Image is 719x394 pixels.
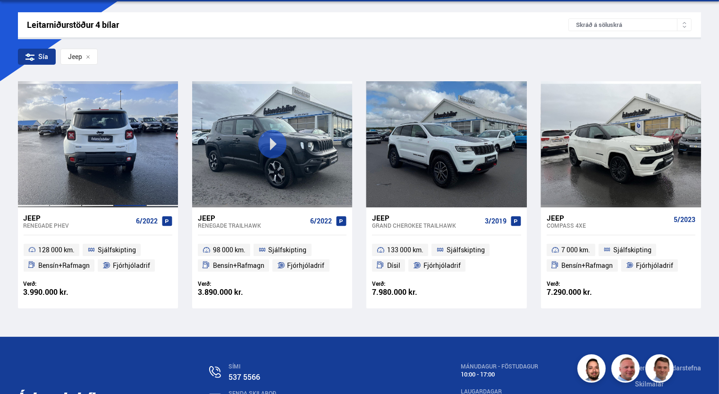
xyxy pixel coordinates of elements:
[38,260,90,271] span: Bensín+Rafmagn
[213,260,264,271] span: Bensín+Rafmagn
[8,4,36,32] button: Opna LiveChat spjallviðmót
[113,260,150,271] span: Fjórhjóladrif
[541,207,701,308] a: Jeep Compass 4XE 5/2023 7 000 km. Sjálfskipting Bensín+Rafmagn Fjórhjóladrif Verð: 7.290.000 kr.
[674,216,695,223] span: 5/2023
[636,260,673,271] span: Fjórhjóladrif
[136,217,158,225] span: 6/2022
[288,260,325,271] span: Fjórhjóladrif
[647,356,675,384] img: FbJEzSuNWCJXmdc-.webp
[372,222,481,229] div: Grand Cherokee TRAILHAWK
[269,244,307,256] span: Sjálfskipting
[387,260,400,271] span: Dísil
[461,371,539,378] div: 10:00 - 17:00
[18,49,56,65] div: Sía
[372,288,447,296] div: 7.980.000 kr.
[229,363,364,370] div: SÍMI
[547,222,670,229] div: Compass 4XE
[24,288,98,296] div: 3.990.000 kr.
[98,244,136,256] span: Sjálfskipting
[372,214,481,222] div: Jeep
[198,280,272,287] div: Verð:
[562,260,613,271] span: Bensín+Rafmagn
[568,18,692,31] div: Skráð á söluskrá
[198,214,306,222] div: Jeep
[485,217,507,225] span: 3/2019
[310,217,332,225] span: 6/2022
[24,222,132,229] div: Renegade PHEV
[18,207,178,308] a: Jeep Renegade PHEV 6/2022 128 000 km. Sjálfskipting Bensín+Rafmagn Fjórhjóladrif Verð: 3.990.000 kr.
[38,244,75,256] span: 128 000 km.
[635,379,664,388] a: Skilmalar
[423,260,461,271] span: Fjórhjóladrif
[461,363,539,370] div: MÁNUDAGUR - FÖSTUDAGUR
[613,356,641,384] img: siFngHWaQ9KaOqBr.png
[613,244,651,256] span: Sjálfskipting
[447,244,485,256] span: Sjálfskipting
[366,207,526,308] a: Jeep Grand Cherokee TRAILHAWK 3/2019 133 000 km. Sjálfskipting Dísil Fjórhjóladrif Verð: 7.980.00...
[547,288,621,296] div: 7.290.000 kr.
[27,20,569,30] div: Leitarniðurstöður 4 bílar
[579,356,607,384] img: nhp88E3Fdnt1Opn2.png
[213,244,245,256] span: 98 000 km.
[562,244,591,256] span: 7 000 km.
[24,280,98,287] div: Verð:
[372,280,447,287] div: Verð:
[192,207,352,308] a: Jeep Renegade TRAILHAWK 6/2022 98 000 km. Sjálfskipting Bensín+Rafmagn Fjórhjóladrif Verð: 3.890....
[547,214,670,222] div: Jeep
[198,288,272,296] div: 3.890.000 kr.
[68,53,82,60] span: Jeep
[387,244,423,256] span: 133 000 km.
[547,280,621,287] div: Verð:
[209,366,221,378] img: n0V2lOsqF3l1V2iz.svg
[24,214,132,222] div: Jeep
[229,372,261,382] a: 537 5566
[198,222,306,229] div: Renegade TRAILHAWK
